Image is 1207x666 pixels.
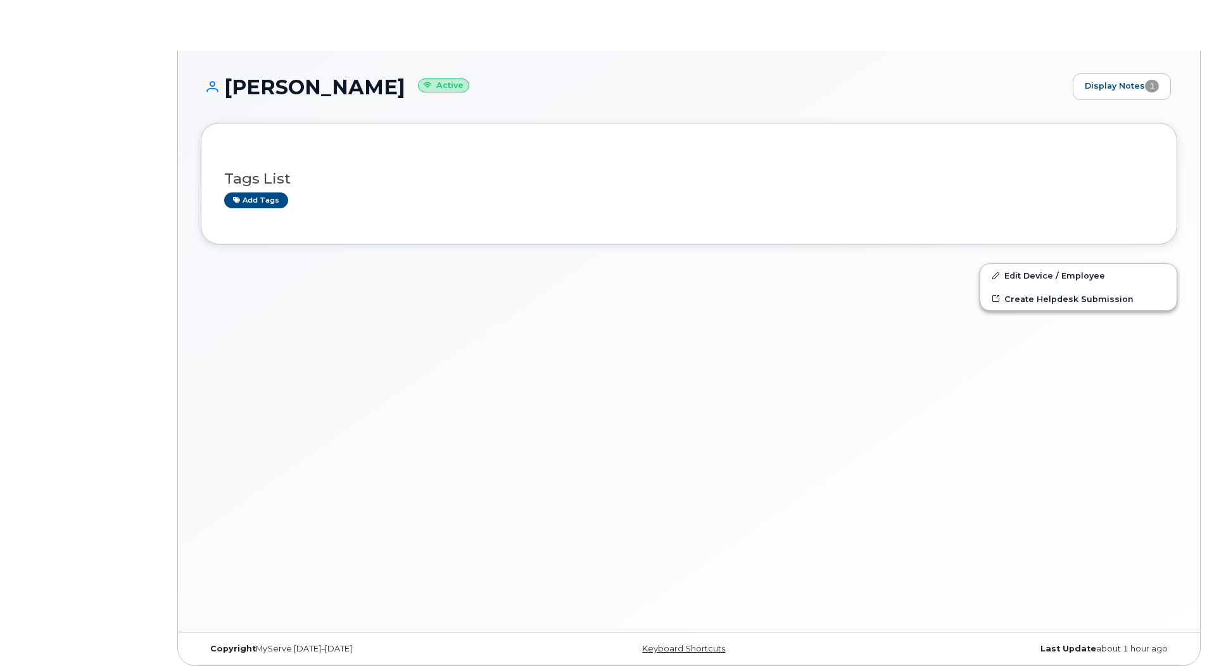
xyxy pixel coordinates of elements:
[224,192,288,208] a: Add tags
[980,287,1177,310] a: Create Helpdesk Submission
[980,264,1177,287] a: Edit Device / Employee
[1145,80,1159,92] span: 1
[201,76,1066,98] h1: [PERSON_NAME]
[852,644,1177,654] div: about 1 hour ago
[224,171,1154,187] h3: Tags List
[1073,73,1171,100] a: Display Notes1
[418,79,469,93] small: Active
[642,644,725,653] a: Keyboard Shortcuts
[201,644,526,654] div: MyServe [DATE]–[DATE]
[1040,644,1096,653] strong: Last Update
[210,644,256,653] strong: Copyright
